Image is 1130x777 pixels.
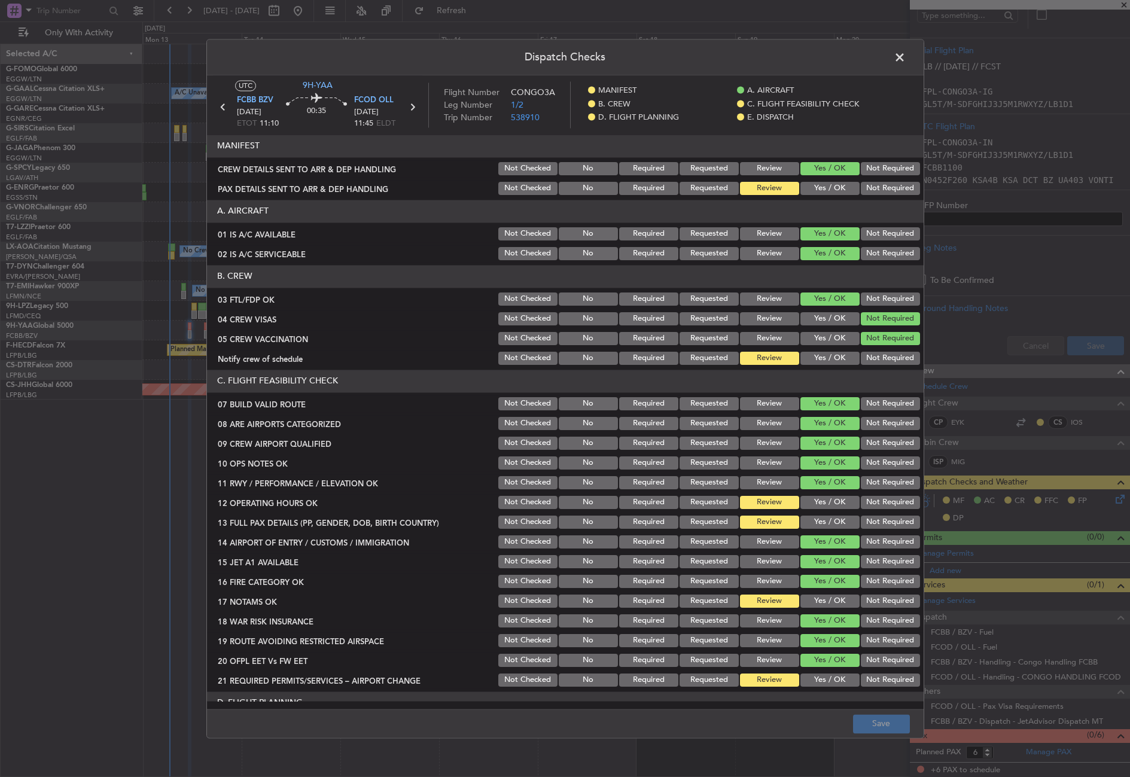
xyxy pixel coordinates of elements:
[861,162,920,175] button: Not Required
[861,654,920,667] button: Not Required
[861,476,920,489] button: Not Required
[861,312,920,325] button: Not Required
[861,614,920,627] button: Not Required
[861,555,920,568] button: Not Required
[861,535,920,549] button: Not Required
[861,397,920,410] button: Not Required
[861,247,920,260] button: Not Required
[861,182,920,195] button: Not Required
[861,227,920,240] button: Not Required
[861,575,920,588] button: Not Required
[861,516,920,529] button: Not Required
[861,595,920,608] button: Not Required
[861,674,920,687] button: Not Required
[861,496,920,509] button: Not Required
[861,292,920,306] button: Not Required
[861,437,920,450] button: Not Required
[207,39,924,75] header: Dispatch Checks
[861,332,920,345] button: Not Required
[861,456,920,470] button: Not Required
[861,417,920,430] button: Not Required
[861,352,920,365] button: Not Required
[861,634,920,647] button: Not Required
